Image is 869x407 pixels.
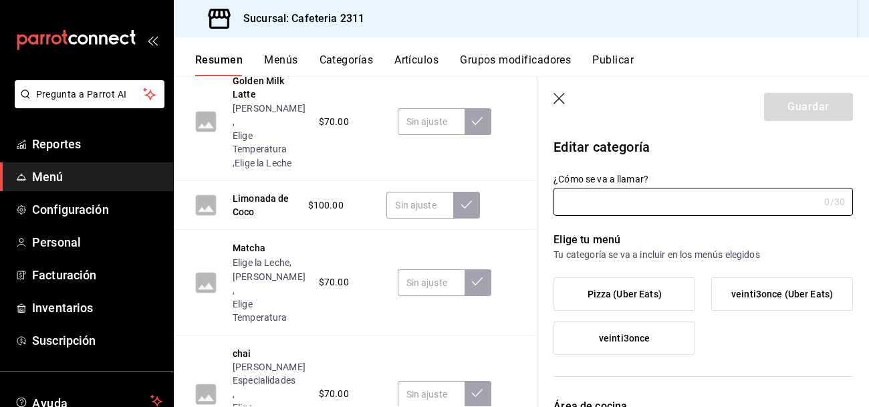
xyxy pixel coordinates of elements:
span: $70.00 [319,275,349,289]
button: Artículos [394,53,439,76]
span: $100.00 [308,198,344,213]
span: Menú [32,168,162,186]
button: Publicar [592,53,634,76]
button: Golden Milk Latte [233,74,305,101]
button: [PERSON_NAME] Especialidades [233,360,305,387]
p: Tu categoría se va a incluir en los menús elegidos [553,248,853,261]
button: open_drawer_menu [147,35,158,45]
div: , , [233,255,305,325]
span: $70.00 [319,387,349,401]
button: Pregunta a Parrot AI [15,80,164,108]
button: [PERSON_NAME] [233,270,305,283]
p: Elige tu menú [553,232,853,248]
button: Resumen [195,53,243,76]
button: Elige la Leche [233,256,289,269]
span: $70.00 [319,115,349,129]
div: , , [233,101,305,170]
a: Pregunta a Parrot AI [9,97,164,111]
span: Configuración [32,200,162,219]
button: Limonada de Coco [233,192,295,219]
button: Categorías [320,53,374,76]
button: Matcha [233,241,265,255]
input: Sin ajuste [386,192,453,219]
span: Facturación [32,266,162,284]
div: 0 /30 [824,195,845,209]
p: Editar categoría [553,137,853,157]
input: Sin ajuste [398,269,465,296]
button: Elige la Leche [235,156,291,170]
span: Reportes [32,135,162,153]
span: Suscripción [32,331,162,350]
button: [PERSON_NAME] [233,102,305,115]
span: veinti3once (Uber Eats) [731,289,833,300]
input: Sin ajuste [398,108,465,135]
button: chai [233,347,251,360]
div: navigation tabs [195,53,869,76]
span: Inventarios [32,299,162,317]
span: Pizza (Uber Eats) [588,289,662,300]
h3: Sucursal: Cafeteria 2311 [233,11,364,27]
button: Elige Temperatura [233,129,305,156]
span: veinti3once [599,333,650,344]
button: Menús [264,53,297,76]
span: Pregunta a Parrot AI [36,88,144,102]
button: Elige Temperatura [233,297,305,324]
button: Grupos modificadores [460,53,571,76]
label: ¿Cómo se va a llamar? [553,174,853,184]
span: Personal [32,233,162,251]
